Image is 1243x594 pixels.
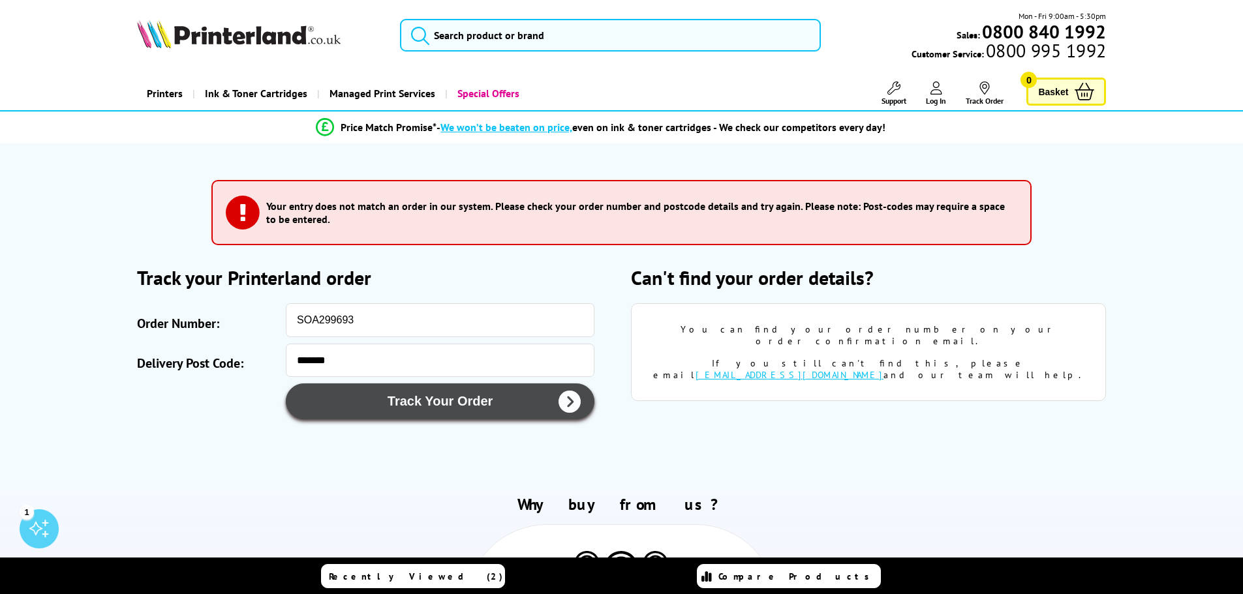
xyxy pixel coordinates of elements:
div: You can find your order number on your order confirmation email. [651,323,1086,347]
label: Delivery Post Code: [137,350,279,377]
button: Track Your Order [286,383,594,419]
a: Printerland Logo [137,20,384,51]
input: eg: SOA123456 or SO123456 [286,303,594,337]
a: Special Offers [445,77,529,110]
a: Compare Products [697,564,881,588]
span: Recently Viewed (2) [329,571,503,582]
img: Printer Experts [641,551,670,584]
img: Printerland Logo [137,20,341,48]
h2: Why buy from us? [137,494,1107,514]
a: Recently Viewed (2) [321,564,505,588]
span: Basket [1038,83,1068,100]
span: 0 [1020,72,1037,88]
a: Printers [137,77,192,110]
span: Ink & Toner Cartridges [205,77,307,110]
span: Customer Service: [912,44,1106,60]
a: Log In [926,82,946,106]
h3: Your entry does not match an order in our system. Please check your order number and postcode det... [266,200,1011,226]
h2: Track your Printerland order [137,265,612,290]
a: Track Order [966,82,1004,106]
span: Log In [926,96,946,106]
span: Compare Products [718,571,876,582]
a: Ink & Toner Cartridges [192,77,317,110]
span: Mon - Fri 9:00am - 5:30pm [1019,10,1106,22]
li: modal_Promise [106,116,1096,139]
span: 0800 995 1992 [984,44,1106,57]
a: Managed Print Services [317,77,445,110]
a: 0800 840 1992 [980,25,1106,38]
span: Price Match Promise* [341,121,437,134]
span: Support [882,96,906,106]
span: Sales: [957,29,980,41]
input: Search product or brand [400,19,821,52]
img: Printer Experts [572,551,602,584]
a: Basket 0 [1026,78,1106,106]
div: 1 [20,505,34,519]
a: Support [882,82,906,106]
label: Order Number: [137,310,279,337]
h2: Can't find your order details? [631,265,1106,290]
div: If you still can't find this, please email and our team will help. [651,357,1086,381]
span: We won’t be beaten on price, [440,121,572,134]
b: 0800 840 1992 [982,20,1106,44]
a: [EMAIL_ADDRESS][DOMAIN_NAME] [696,369,883,381]
div: - even on ink & toner cartridges - We check our competitors every day! [437,121,885,134]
